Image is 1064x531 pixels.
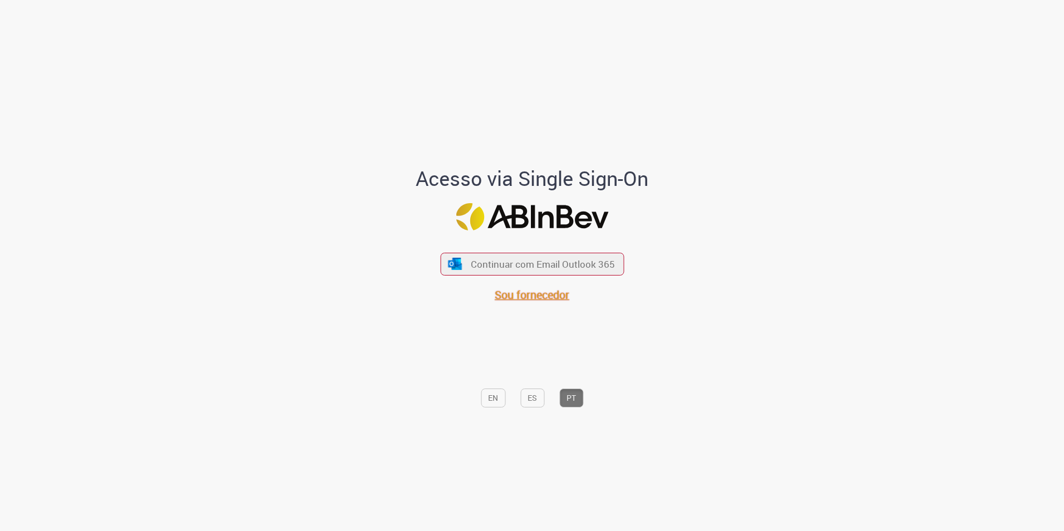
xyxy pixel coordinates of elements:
button: EN [481,389,505,407]
a: Sou fornecedor [495,287,569,302]
button: PT [559,389,583,407]
span: Continuar com Email Outlook 365 [471,258,615,271]
h1: Acesso via Single Sign-On [378,168,687,190]
button: ícone Azure/Microsoft 360 Continuar com Email Outlook 365 [440,253,624,276]
button: ES [520,389,544,407]
img: ícone Azure/Microsoft 360 [447,258,463,269]
img: Logo ABInBev [456,203,608,230]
